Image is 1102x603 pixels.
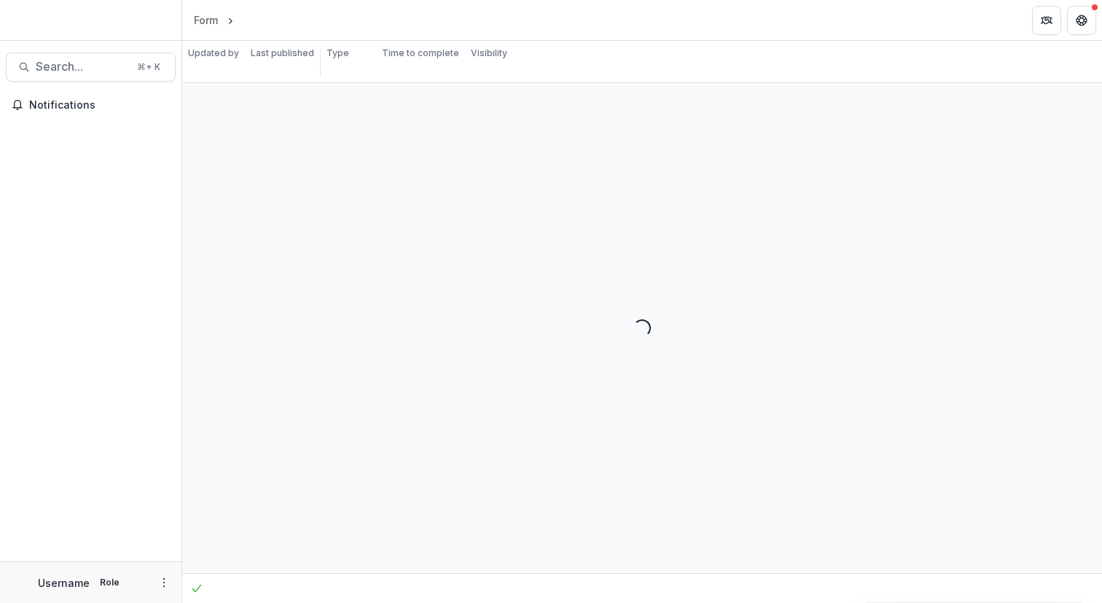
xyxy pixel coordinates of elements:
[382,47,459,60] p: Time to complete
[6,52,176,82] button: Search...
[194,12,218,28] div: Form
[6,93,176,117] button: Notifications
[38,575,90,591] p: Username
[188,9,224,31] a: Form
[1032,6,1061,35] button: Partners
[95,576,124,589] p: Role
[36,60,128,74] span: Search...
[327,47,349,60] p: Type
[1067,6,1096,35] button: Get Help
[471,47,507,60] p: Visibility
[188,9,299,31] nav: breadcrumb
[134,59,163,75] div: ⌘ + K
[251,47,314,60] p: Last published
[155,574,173,591] button: More
[188,47,239,60] p: Updated by
[29,99,170,112] span: Notifications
